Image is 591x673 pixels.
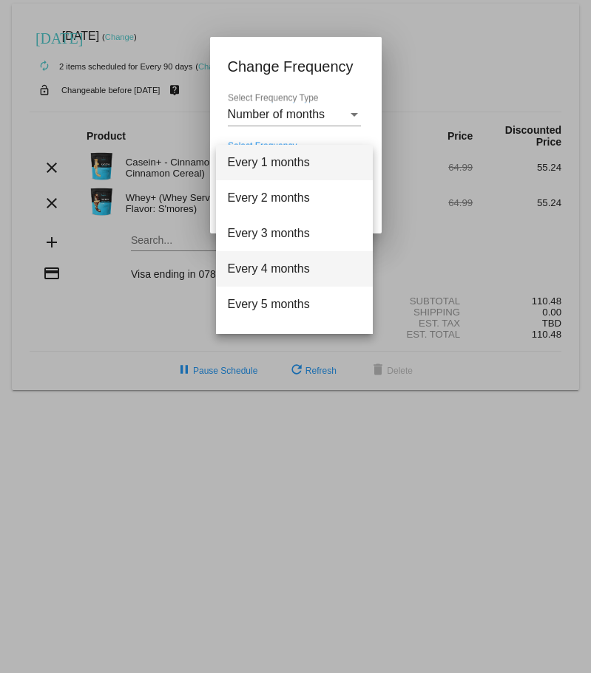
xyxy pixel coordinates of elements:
span: Every 6 months [228,322,361,358]
span: Every 5 months [228,287,361,322]
span: Every 3 months [228,216,361,251]
span: Every 1 months [228,145,361,180]
span: Every 4 months [228,251,361,287]
span: Every 2 months [228,180,361,216]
